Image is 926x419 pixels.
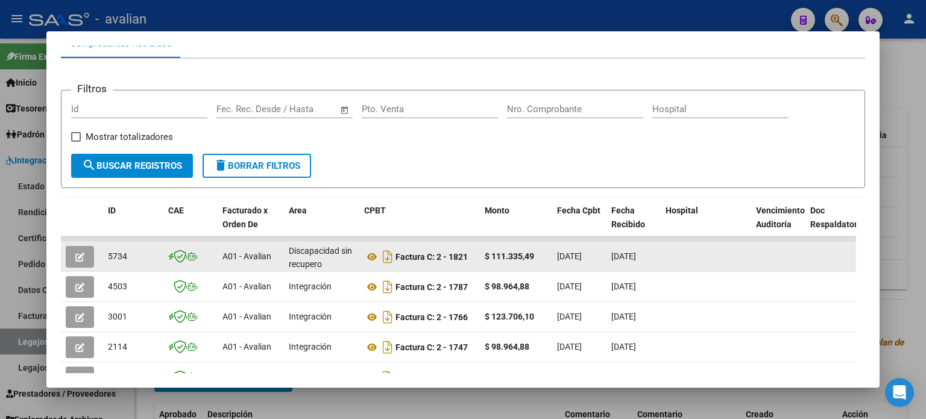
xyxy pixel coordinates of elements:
datatable-header-cell: CAE [163,198,218,251]
span: Integración [289,312,332,321]
span: Monto [485,206,509,215]
h3: Filtros [71,81,113,96]
span: 4503 [108,282,127,291]
strong: $ 98.964,88 [485,342,529,351]
button: Buscar Registros [71,154,193,178]
span: [DATE] [557,342,582,351]
strong: Factura C: 2 - 1747 [395,342,468,352]
span: [DATE] [557,251,582,261]
mat-icon: delete [213,158,228,172]
span: [DATE] [611,342,636,351]
span: [DATE] [557,312,582,321]
strong: Factura C: 2 - 1664 [395,373,468,382]
strong: $ 98.964,88 [485,372,529,382]
span: CAE [168,206,184,215]
datatable-header-cell: Fecha Recibido [606,198,661,251]
span: Doc Respaldatoria [810,206,865,229]
strong: $ 98.964,88 [485,282,529,291]
span: Fecha Cpbt [557,206,600,215]
button: Open calendar [338,103,351,117]
span: Fecha Recibido [611,206,645,229]
strong: Factura C: 2 - 1766 [395,312,468,322]
strong: $ 123.706,10 [485,312,534,321]
button: Borrar Filtros [203,154,311,178]
span: [DATE] [611,251,636,261]
datatable-header-cell: Doc Respaldatoria [805,198,878,251]
datatable-header-cell: CPBT [359,198,480,251]
span: Vencimiento Auditoría [756,206,805,229]
datatable-header-cell: Vencimiento Auditoría [751,198,805,251]
input: Fecha fin [276,104,335,115]
i: Descargar documento [380,247,395,266]
span: [DATE] [611,282,636,291]
span: 2114 [108,342,127,351]
span: 5734 [108,251,127,261]
span: [DATE] [557,282,582,291]
span: Integración [289,372,332,382]
span: Mostrar totalizadores [86,130,173,144]
strong: $ 111.335,49 [485,251,534,261]
div: Open Intercom Messenger [885,378,914,407]
span: A01 - Avalian [222,312,271,321]
span: A01 - Avalian [222,342,271,351]
datatable-header-cell: Facturado x Orden De [218,198,284,251]
strong: Factura C: 2 - 1821 [395,252,468,262]
span: Area [289,206,307,215]
datatable-header-cell: Area [284,198,359,251]
span: Integración [289,342,332,351]
i: Descargar documento [380,277,395,297]
strong: Factura C: 2 - 1787 [395,282,468,292]
datatable-header-cell: Hospital [661,198,751,251]
span: Discapacidad sin recupero [289,246,352,269]
span: Buscar Registros [82,160,182,171]
span: Borrar Filtros [213,160,300,171]
span: [DATE] [611,372,636,382]
span: 3001 [108,312,127,321]
span: A01 - Avalian [222,282,271,291]
datatable-header-cell: Monto [480,198,552,251]
i: Descargar documento [380,338,395,357]
datatable-header-cell: Fecha Cpbt [552,198,606,251]
span: 253 [108,372,122,382]
datatable-header-cell: ID [103,198,163,251]
span: [DATE] [611,312,636,321]
span: A01 - Avalian [222,251,271,261]
span: Hospital [666,206,698,215]
i: Descargar documento [380,307,395,327]
input: Fecha inicio [216,104,265,115]
i: Descargar documento [380,368,395,387]
span: Integración [289,282,332,291]
span: ID [108,206,116,215]
span: A01 - Avalian [222,372,271,382]
span: Facturado x Orden De [222,206,268,229]
span: CPBT [364,206,386,215]
mat-icon: search [82,158,96,172]
span: [DATE] [557,372,582,382]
